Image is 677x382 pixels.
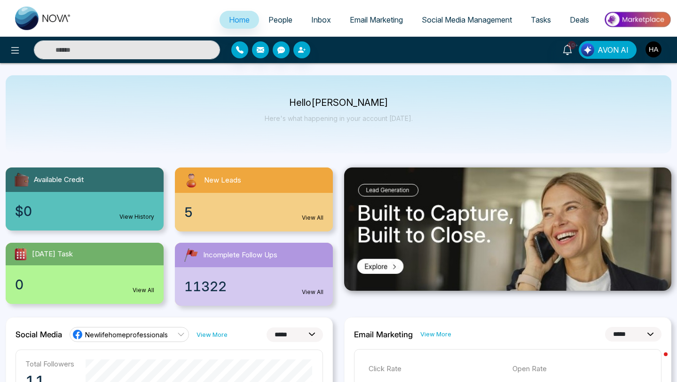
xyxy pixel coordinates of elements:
a: Inbox [302,11,340,29]
a: Social Media Management [412,11,521,29]
a: View All [302,214,323,222]
a: Incomplete Follow Ups11322View All [169,243,338,306]
span: Tasks [531,15,551,24]
img: availableCredit.svg [13,171,30,188]
a: View More [420,330,451,339]
a: View All [302,288,323,296]
a: People [259,11,302,29]
p: Click Rate [369,364,503,374]
span: [DATE] Task [32,249,73,260]
img: Nova CRM Logo [15,7,71,30]
span: 5 [184,202,193,222]
a: Tasks [521,11,560,29]
span: Incomplete Follow Ups [203,250,277,261]
span: AVON AI [598,44,629,56]
a: 10+ [556,41,579,57]
span: $0 [15,201,32,221]
h2: Social Media [16,330,62,339]
img: newLeads.svg [182,171,200,189]
a: View More [197,330,228,339]
span: People [268,15,292,24]
p: Total Followers [25,359,74,368]
img: todayTask.svg [13,247,28,262]
button: AVON AI [579,41,637,59]
img: User Avatar [646,41,661,57]
img: . [344,167,671,291]
span: Social Media Management [422,15,512,24]
span: 11322 [184,277,227,296]
a: View History [119,213,154,221]
span: New Leads [204,175,241,186]
span: 10+ [567,41,576,49]
span: Inbox [311,15,331,24]
a: View All [133,286,154,294]
iframe: Intercom live chat [645,350,668,373]
span: Available Credit [34,175,84,185]
span: 0 [15,275,24,294]
span: Newlifehomeprofessionals [85,330,168,339]
p: Open Rate [512,364,647,374]
span: Home [229,15,250,24]
a: Email Marketing [340,11,412,29]
img: Lead Flow [581,43,594,56]
span: Email Marketing [350,15,403,24]
a: Home [220,11,259,29]
p: Hello [PERSON_NAME] [265,99,413,107]
h2: Email Marketing [354,330,413,339]
span: Deals [570,15,589,24]
img: Market-place.gif [603,9,671,30]
a: New Leads5View All [169,167,338,231]
a: Deals [560,11,598,29]
p: Here's what happening in your account [DATE]. [265,114,413,122]
img: followUps.svg [182,247,199,263]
